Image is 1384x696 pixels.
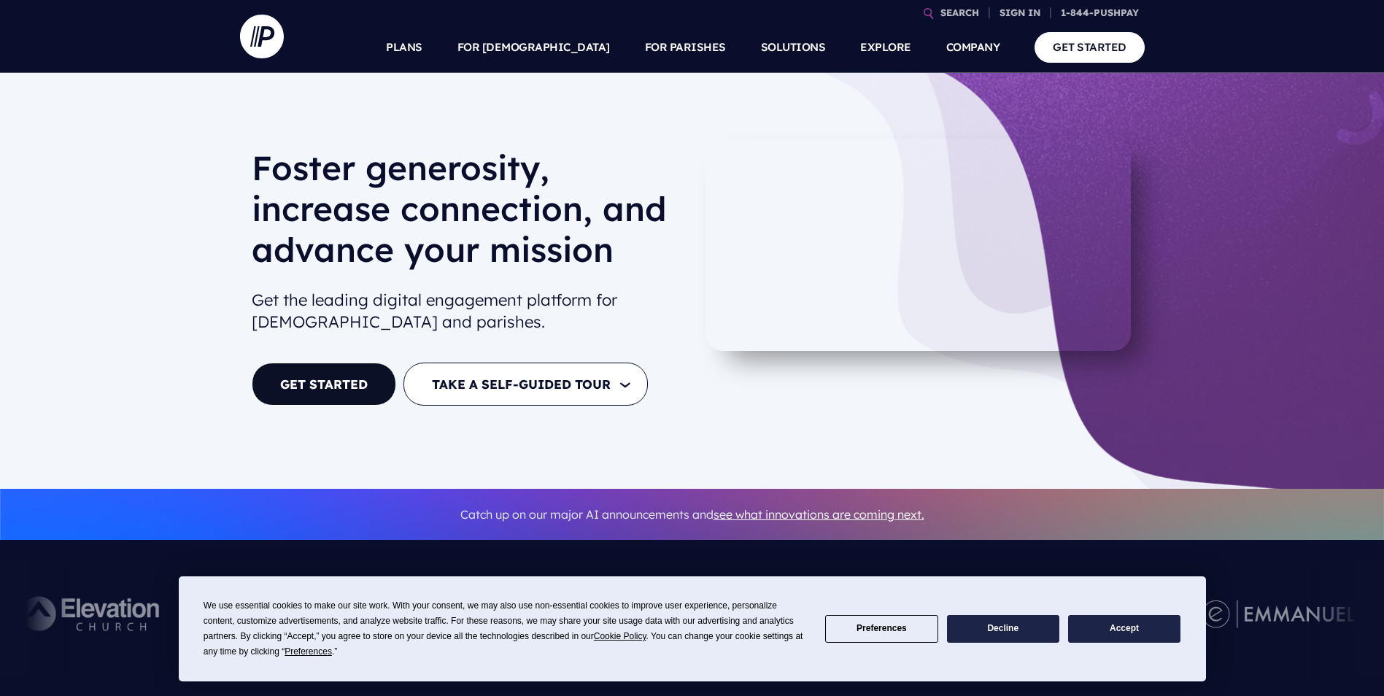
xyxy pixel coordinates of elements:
img: Pushpay_Logo__NorthPoint [379,573,579,654]
h1: Foster generosity, increase connection, and advance your mission [252,147,681,282]
div: We use essential cookies to make our site work. With your consent, we may also use non-essential ... [204,598,808,660]
img: Pushpay_Logo__CCM [228,573,343,654]
a: EXPLORE [860,22,911,73]
a: FOR [DEMOGRAPHIC_DATA] [457,22,610,73]
div: Cookie Consent Prompt [179,576,1206,681]
p: Catch up on our major AI announcements and [252,498,1133,531]
button: Accept [1068,615,1180,643]
h2: Get the leading digital engagement platform for [DEMOGRAPHIC_DATA] and parishes. [252,283,681,340]
a: see what innovations are coming next. [714,507,924,522]
a: GET STARTED [252,363,396,406]
img: Central Church Henderson NV [992,573,1167,654]
a: SOLUTIONS [761,22,826,73]
a: GET STARTED [1035,32,1145,62]
a: COMPANY [946,22,1000,73]
button: TAKE A SELF-GUIDED TOUR [403,363,648,406]
button: Decline [947,615,1059,643]
span: Cookie Policy [594,631,646,641]
a: PLANS [386,22,422,73]
button: Preferences [825,615,938,643]
a: FOR PARISHES [645,22,726,73]
span: Preferences [285,646,332,657]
